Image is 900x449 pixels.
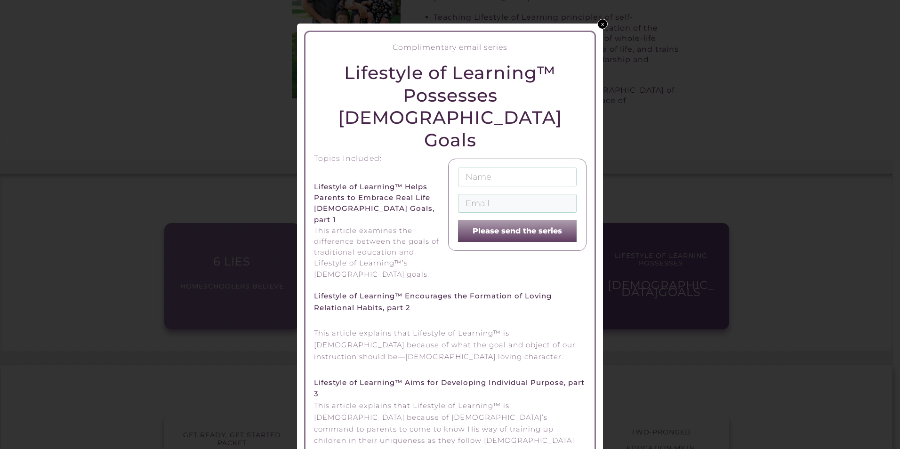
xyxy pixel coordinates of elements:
span: Lifestyle of Learning™ Helps Parents to Embrace Real Life [DEMOGRAPHIC_DATA] Goals, part 1 [314,182,434,224]
span: This article examines the difference between the goals of traditional education and Lifestyle of ... [314,226,439,279]
strong: Lifestyle of Learning™ Encourages the Formation of Loving Relational Habits, part 2 [314,291,552,312]
p: This article explains that Lifestyle of Learning™ is [DEMOGRAPHIC_DATA] because of what the goal ... [314,321,586,369]
strong: Lifestyle of Learning™ Possesses [DEMOGRAPHIC_DATA] Goals [338,62,562,151]
a: x [597,19,608,29]
input: Name [458,168,577,186]
button: Please send the series [458,220,577,242]
p: Topics Included: [314,152,441,166]
input: Email [458,194,577,213]
strong: Lifestyle of Learning™ Aims for Developing Individual Purpose, part 3 [314,378,585,399]
p: Complimentary email series [314,40,586,55]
